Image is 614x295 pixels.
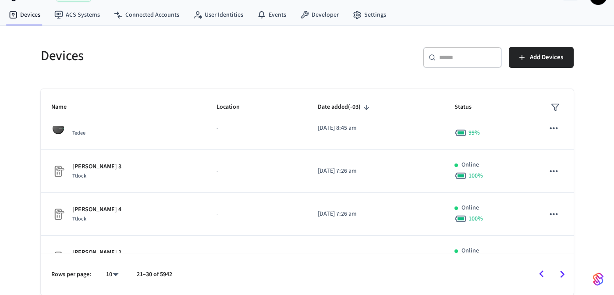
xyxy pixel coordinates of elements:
p: Online [461,160,479,170]
p: 21–30 of 5942 [137,270,172,279]
span: Ttlock [72,172,86,180]
img: Tedee Smart Lock [51,121,65,135]
img: SeamLogoGradient.69752ec5.svg [593,272,603,286]
img: Placeholder Lock Image [51,250,65,264]
a: Devices [2,7,47,23]
p: Online [461,246,479,256]
span: Status [454,100,483,114]
p: - [216,124,297,133]
a: Developer [293,7,346,23]
span: Tedee [72,129,85,137]
p: [DATE] 7:16 am [318,252,433,262]
span: Ttlock [72,215,86,223]
p: Online [461,203,479,213]
span: 100 % [468,171,483,180]
button: Go to previous page [531,264,552,284]
a: ACS Systems [47,7,107,23]
p: [DATE] 7:26 am [318,210,433,219]
img: Placeholder Lock Image [51,207,65,221]
img: Placeholder Lock Image [51,164,65,178]
a: Events [250,7,293,23]
p: - [216,167,297,176]
span: Location [216,100,251,114]
p: [PERSON_NAME] 3 [72,162,121,171]
span: Date added(-03) [318,100,372,114]
p: Rows per page: [51,270,91,279]
a: Connected Accounts [107,7,186,23]
span: 100 % [468,214,483,223]
p: - [216,210,297,219]
p: - [216,252,297,262]
p: [DATE] 7:26 am [318,167,433,176]
button: Go to next page [552,264,572,284]
span: Add Devices [530,52,563,63]
a: Settings [346,7,393,23]
span: Name [51,100,78,114]
p: [PERSON_NAME] 4 [72,205,121,214]
h5: Devices [41,47,302,65]
div: 10 [102,268,123,281]
span: 99 % [468,128,480,137]
a: User Identities [186,7,250,23]
p: [DATE] 8:45 am [318,124,433,133]
p: [PERSON_NAME] 2 [72,248,121,257]
button: Add Devices [509,47,574,68]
